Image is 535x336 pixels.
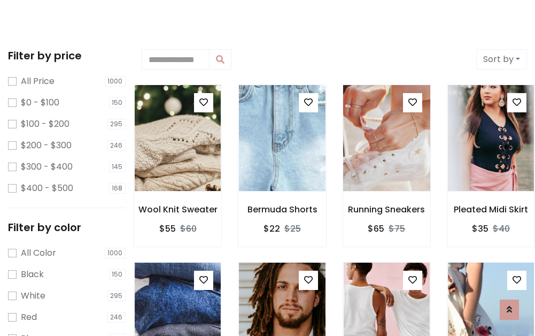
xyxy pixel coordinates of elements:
[109,97,126,108] span: 150
[493,223,510,235] del: $40
[238,204,325,215] h6: Bermuda Shorts
[447,204,534,215] h6: Pleated Midi Skirt
[21,289,45,302] label: White
[109,269,126,280] span: 150
[21,118,69,131] label: $100 - $200
[263,224,280,234] h6: $22
[21,139,72,152] label: $200 - $300
[472,224,489,234] h6: $35
[368,224,384,234] h6: $65
[21,247,56,259] label: All Color
[134,204,221,215] h6: Wool Knit Sweater
[107,312,126,323] span: 246
[21,75,55,88] label: All Price
[105,248,126,258] span: 1000
[21,311,37,324] label: Red
[109,183,126,194] span: 168
[21,96,59,109] label: $0 - $100
[8,49,126,62] h5: Filter by price
[109,162,126,172] span: 145
[8,221,126,234] h5: Filter by color
[107,291,126,301] span: 295
[476,49,527,70] button: Sort by
[107,140,126,151] span: 246
[21,161,73,173] label: $300 - $400
[389,223,405,235] del: $75
[284,223,301,235] del: $25
[107,119,126,129] span: 295
[159,224,176,234] h6: $55
[105,76,126,87] span: 1000
[343,204,430,215] h6: Running Sneakers
[180,223,197,235] del: $60
[21,182,73,195] label: $400 - $500
[21,268,44,281] label: Black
